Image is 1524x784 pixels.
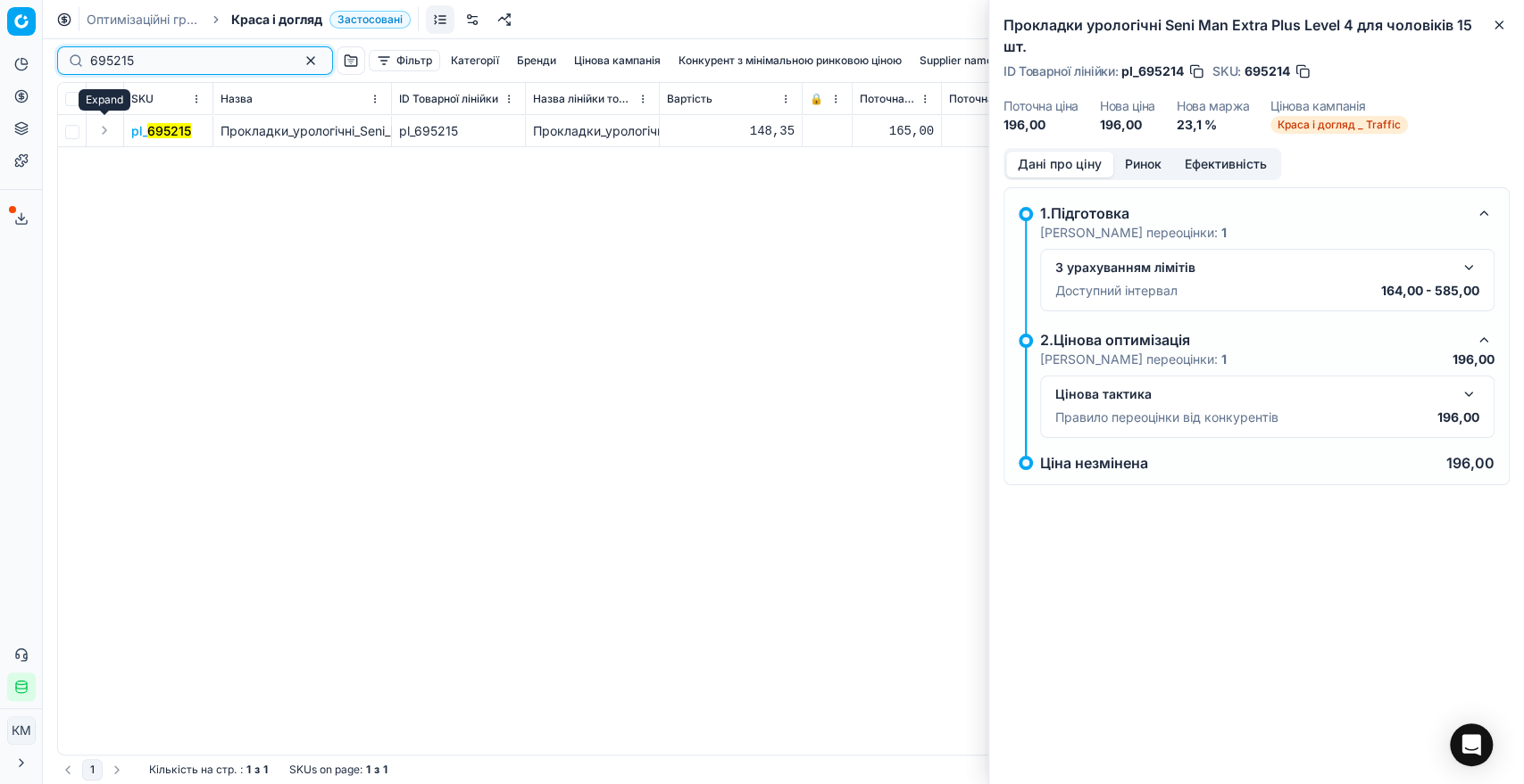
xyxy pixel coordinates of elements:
[912,50,1000,71] button: Supplier name
[1121,62,1184,80] span: pl_695214
[131,122,191,140] span: pl_
[1004,14,1510,57] h2: Прокладки урологічні Seni Man Extra Plus Level 4 для чоловіків 15 шт.
[667,122,795,140] div: 148,35
[87,11,411,29] nav: breadcrumb
[149,763,268,777] div: :
[1055,385,1451,403] div: Цінова тактика
[231,11,411,29] span: Краса і доглядЗастосовані
[1040,351,1227,368] p: [PERSON_NAME] переоцінки:
[510,50,563,71] button: Бренди
[94,120,115,141] button: Expand
[254,763,260,777] strong: з
[444,50,506,71] button: Категорії
[263,763,268,777] strong: 1
[1040,224,1227,242] p: [PERSON_NAME] переоцінки:
[131,122,191,140] button: pl_695215
[1221,225,1227,240] strong: 1
[8,717,35,744] span: КM
[1446,456,1495,470] p: 196,00
[94,88,115,110] button: Expand all
[57,759,128,780] nav: pagination
[1381,282,1479,300] p: 164,00 - 585,00
[369,50,440,71] button: Фільтр
[1055,409,1278,426] p: Правило переоцінки від конкурентів
[1221,351,1227,367] strong: 1
[7,716,36,745] button: КM
[810,92,823,106] span: 🔒
[87,11,201,29] a: Оптимізаційні групи
[147,123,191,138] mark: 695215
[131,92,154,106] span: SKU
[1004,100,1078,112] dt: Поточна ціна
[149,763,237,777] span: Кількість на стр.
[533,122,652,140] div: Прокладки_урологічні_Seni_Man_Super_Level_5_для_чоловіків_15_шт.
[1450,723,1493,766] div: Open Intercom Messenger
[1004,65,1118,78] span: ID Товарної лінійки :
[221,92,253,106] span: Назва
[1270,116,1408,134] span: Краса і догляд _ Traffic
[374,763,379,777] strong: з
[1113,152,1173,177] button: Ринок
[860,92,916,106] span: Поточна ціна
[949,92,1050,106] span: Поточна промо ціна
[533,92,634,106] span: Назва лінійки товарів
[231,11,322,29] span: Краса і догляд
[399,122,518,140] div: pl_695215
[860,122,934,140] div: 165,00
[1040,329,1466,351] div: 2.Цінова оптимізація
[1040,202,1466,224] div: 1.Підготовка
[383,763,387,777] strong: 1
[1270,100,1408,112] dt: Цінова кампанія
[1437,409,1479,426] p: 196,00
[1212,65,1241,78] span: SKU :
[246,763,251,777] strong: 1
[567,50,668,71] button: Цінова кампанія
[82,759,103,780] button: 1
[57,759,79,780] button: Go to previous page
[1004,116,1078,134] dd: 196,00
[329,11,411,29] span: Застосовані
[1040,456,1148,470] p: Ціна незмінена
[106,759,128,780] button: Go to next page
[90,52,286,70] input: Пошук по SKU або назві
[949,122,1068,140] div: 165,00
[1055,259,1451,276] div: З урахуванням лімітів
[1006,152,1113,177] button: Дані про ціну
[1100,100,1155,112] dt: Нова ціна
[221,123,634,138] span: Прокладки_урологічні_Seni_Man_Super_Level_5_для_чоловіків_15_шт.
[1245,62,1290,80] span: 695214
[1453,351,1495,368] p: 196,00
[289,763,362,777] span: SKUs on page :
[79,89,130,111] div: Expand
[366,763,371,777] strong: 1
[1100,116,1155,134] dd: 196,00
[667,92,712,106] span: Вартість
[1173,152,1278,177] button: Ефективність
[671,50,909,71] button: Конкурент з мінімальною ринковою ціною
[1055,282,1178,300] p: Доступний інтервал
[1177,100,1250,112] dt: Нова маржа
[1177,116,1250,134] dd: 23,1 %
[399,92,498,106] span: ID Товарної лінійки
